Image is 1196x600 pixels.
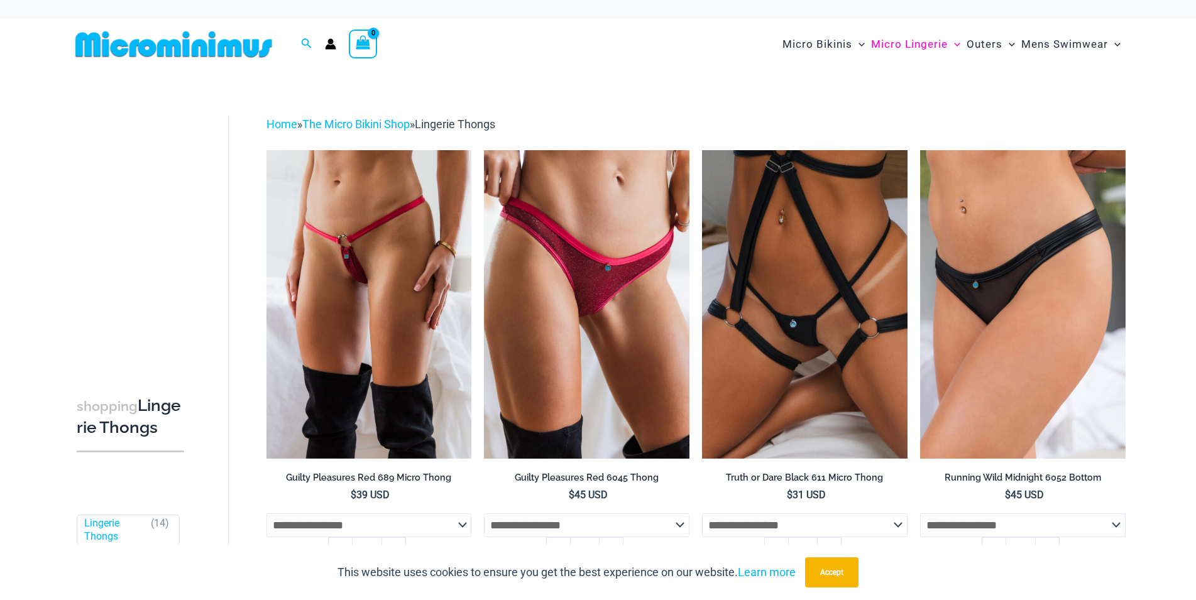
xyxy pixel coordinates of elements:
[764,537,788,564] a: -
[787,489,793,501] span: $
[266,472,472,484] h2: Guilty Pleasures Red 689 Micro Thong
[484,472,689,488] a: Guilty Pleasures Red 6045 Thong
[702,472,908,488] a: Truth or Dare Black 611 Micro Thong
[702,150,908,458] img: Truth or Dare Black Micro 02
[70,30,277,58] img: MM SHOP LOGO FLAT
[738,565,796,579] a: Learn more
[1005,489,1011,501] span: $
[777,23,1126,65] nav: Site Navigation
[484,472,689,484] h2: Guilty Pleasures Red 6045 Thong
[871,28,948,60] span: Micro Lingerie
[805,557,859,587] button: Accept
[325,38,336,50] a: Account icon link
[1021,28,1108,60] span: Mens Swimwear
[352,537,381,564] input: Product quantity
[1018,25,1124,63] a: Mens SwimwearMenu ToggleMenu Toggle
[818,537,842,564] a: +
[77,398,138,414] span: shopping
[779,25,868,63] a: Micro BikinisMenu ToggleMenu Toggle
[77,395,184,439] h3: Lingerie Thongs
[920,472,1126,488] a: Running Wild Midnight 6052 Bottom
[349,30,378,58] a: View Shopping Cart, empty
[328,537,352,564] a: -
[600,537,623,564] a: +
[1108,28,1121,60] span: Menu Toggle
[301,36,312,52] a: Search icon link
[702,150,908,458] a: Truth or Dare Black Micro 02Truth or Dare Black 1905 Bodysuit 611 Micro 12Truth or Dare Black 190...
[569,489,574,501] span: $
[920,150,1126,458] a: Running Wild Midnight 6052 Bottom 01Running Wild Midnight 1052 Top 6052 Bottom 05Running Wild Mid...
[266,150,472,458] a: Guilty Pleasures Red 689 Micro 01Guilty Pleasures Red 689 Micro 02Guilty Pleasures Red 689 Micro 02
[266,117,495,131] span: » »
[266,117,297,131] a: Home
[963,25,1018,63] a: OutersMenu ToggleMenu Toggle
[1036,537,1060,564] a: +
[154,517,165,529] span: 14
[382,537,406,564] a: +
[84,517,145,543] a: Lingerie Thongs
[151,517,169,543] span: ( )
[266,150,472,458] img: Guilty Pleasures Red 689 Micro 01
[920,472,1126,484] h2: Running Wild Midnight 6052 Bottom
[570,537,600,564] input: Product quantity
[351,489,356,501] span: $
[77,105,190,356] iframe: TrustedSite Certified
[415,117,495,131] span: Lingerie Thongs
[982,537,1006,564] a: -
[920,150,1126,458] img: Running Wild Midnight 6052 Bottom 01
[868,25,963,63] a: Micro LingerieMenu ToggleMenu Toggle
[484,150,689,458] img: Guilty Pleasures Red 6045 Thong 01
[546,537,570,564] a: -
[788,537,818,564] input: Product quantity
[569,489,608,501] bdi: 45 USD
[1006,537,1035,564] input: Product quantity
[484,150,689,458] a: Guilty Pleasures Red 6045 Thong 01Guilty Pleasures Red 6045 Thong 02Guilty Pleasures Red 6045 Tho...
[702,472,908,484] h2: Truth or Dare Black 611 Micro Thong
[1002,28,1015,60] span: Menu Toggle
[302,117,410,131] a: The Micro Bikini Shop
[852,28,865,60] span: Menu Toggle
[948,28,960,60] span: Menu Toggle
[1005,489,1044,501] bdi: 45 USD
[266,472,472,488] a: Guilty Pleasures Red 689 Micro Thong
[967,28,1002,60] span: Outers
[782,28,852,60] span: Micro Bikinis
[351,489,390,501] bdi: 39 USD
[337,563,796,582] p: This website uses cookies to ensure you get the best experience on our website.
[787,489,826,501] bdi: 31 USD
